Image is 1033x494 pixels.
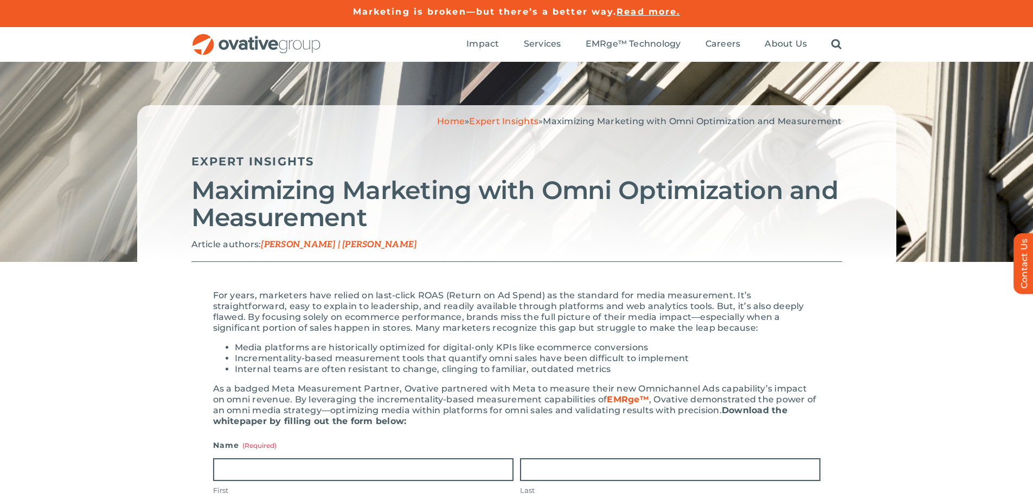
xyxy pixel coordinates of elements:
a: Services [524,39,561,50]
p: Article authors: [191,239,842,251]
span: Careers [705,39,741,49]
span: Services [524,39,561,49]
a: Expert Insights [191,155,315,168]
h2: Maximizing Marketing with Omni Optimization and Measurement [191,177,842,231]
li: Media platforms are historically optimized for digital-only KPIs like ecommerce conversions [235,342,820,353]
a: Home [437,116,465,126]
a: Marketing is broken—but there’s a better way. [353,7,617,17]
a: Impact [466,39,499,50]
div: As a badged Meta Measurement Partner, Ovative partnered with Meta to measure their new Omnichanne... [213,383,820,427]
nav: Menu [466,27,842,62]
legend: Name [213,438,277,453]
a: Read more. [617,7,680,17]
span: Maximizing Marketing with Omni Optimization and Measurement [543,116,842,126]
span: (Required) [242,441,277,450]
li: Incrementality-based measurement tools that quantify omni sales have been difficult to implement [235,353,820,364]
a: Expert Insights [469,116,538,126]
span: Impact [466,39,499,49]
a: About Us [765,39,807,50]
div: For years, marketers have relied on last-click ROAS (Return on Ad Spend) as the standard for medi... [213,290,820,333]
b: Download the whitepaper by filling out the form below: [213,405,787,426]
li: Internal teams are often resistant to change, clinging to familiar, outdated metrics [235,364,820,375]
a: OG_Full_horizontal_RGB [191,33,322,43]
a: Search [831,39,842,50]
a: Careers [705,39,741,50]
span: About Us [765,39,807,49]
span: EMRge™ Technology [586,39,681,49]
span: [PERSON_NAME] | [PERSON_NAME] [261,240,416,250]
a: EMRge™ [607,394,649,405]
span: » » [437,116,842,126]
a: EMRge™ Technology [586,39,681,50]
